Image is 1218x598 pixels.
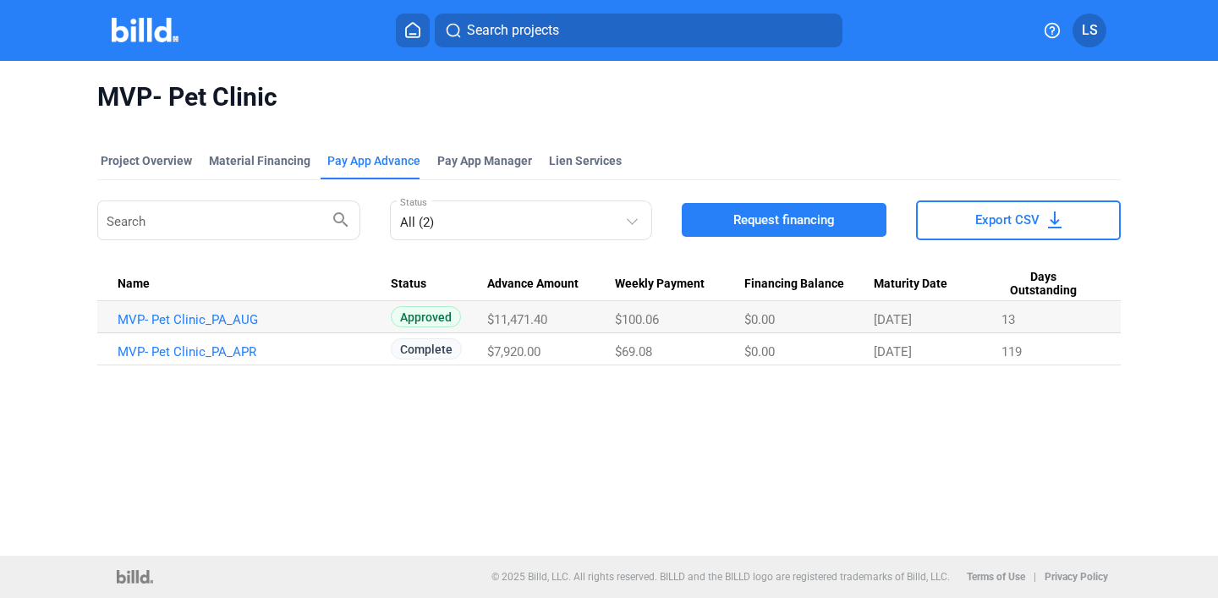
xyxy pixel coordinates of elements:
div: Maturity Date [874,277,1001,292]
div: Status [391,277,487,292]
span: Complete [391,338,462,359]
span: Pay App Manager [437,152,532,169]
span: Weekly Payment [615,277,705,292]
span: [DATE] [874,312,912,327]
button: Search projects [435,14,842,47]
a: MVP- Pet Clinic_PA_APR [118,344,391,359]
span: LS [1082,20,1098,41]
span: $0.00 [744,312,775,327]
button: LS [1073,14,1106,47]
span: Export CSV [975,211,1040,228]
p: © 2025 Billd, LLC. All rights reserved. BILLD and the BILLD logo are registered trademarks of Bil... [491,571,950,583]
span: Approved [391,306,461,327]
span: 119 [1001,344,1022,359]
span: Name [118,277,150,292]
img: Billd Company Logo [112,18,178,42]
span: Maturity Date [874,277,947,292]
div: Advance Amount [487,277,616,292]
span: Status [391,277,426,292]
a: MVP- Pet Clinic_PA_AUG [118,312,391,327]
p: | [1034,571,1036,583]
div: Days Outstanding [1001,270,1100,299]
span: Days Outstanding [1001,270,1085,299]
span: MVP- Pet Clinic [97,81,1121,113]
div: Lien Services [549,152,622,169]
div: Project Overview [101,152,192,169]
mat-icon: search [331,209,351,229]
span: $7,920.00 [487,344,540,359]
div: Pay App Advance [327,152,420,169]
b: Privacy Policy [1045,571,1108,583]
span: Request financing [733,211,835,228]
span: $11,471.40 [487,312,547,327]
span: $100.06 [615,312,659,327]
div: Name [118,277,391,292]
div: Material Financing [209,152,310,169]
b: Terms of Use [967,571,1025,583]
div: Weekly Payment [615,277,743,292]
mat-select-trigger: All (2) [400,215,434,230]
div: Financing Balance [744,277,874,292]
span: $69.08 [615,344,652,359]
span: $0.00 [744,344,775,359]
img: logo [117,570,153,584]
span: Search projects [467,20,559,41]
button: Request financing [682,203,886,237]
button: Export CSV [916,200,1121,240]
span: 13 [1001,312,1015,327]
span: Financing Balance [744,277,844,292]
span: [DATE] [874,344,912,359]
span: Advance Amount [487,277,579,292]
